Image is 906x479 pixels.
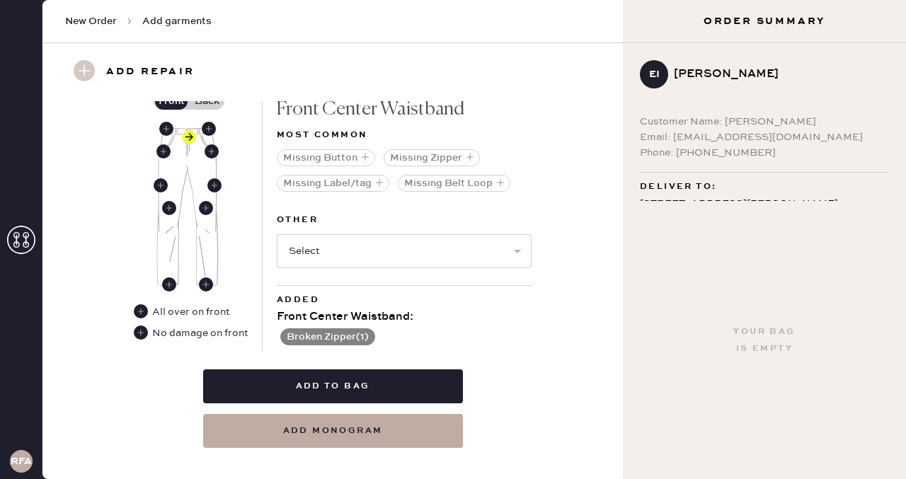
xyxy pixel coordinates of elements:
span: New Order [65,14,117,28]
button: Missing Button [277,149,375,166]
div: All over on front [134,304,231,320]
button: Missing Belt Loop [398,175,510,192]
label: Front [154,93,189,110]
div: Front Center Waistband [277,93,532,127]
div: Front Left Side Seam [207,178,222,192]
div: Front Left Waistband [202,122,216,136]
span: Add garments [142,14,212,28]
div: Most common [277,127,532,144]
img: Garment image [156,127,219,287]
div: All over on front [152,304,229,320]
label: Back [189,93,224,110]
div: Front Right Waistband [159,122,173,136]
div: [STREET_ADDRESS][PERSON_NAME] Apt 503 [GEOGRAPHIC_DATA] , CA 94109 [640,195,889,249]
button: add monogram [203,414,463,448]
span: Deliver to: [640,178,716,195]
div: Front Left Pocket [205,144,219,158]
button: Missing Label/tag [277,175,389,192]
div: Phone: [PHONE_NUMBER] [640,145,889,161]
h3: Add repair [106,60,195,84]
div: Front Left Leg [199,201,213,215]
label: Other [277,212,532,229]
div: Front Right Side Seam [154,178,168,192]
button: Missing Zipper [384,149,480,166]
h3: Order Summary [623,14,906,28]
div: Front Right Ankle [162,277,176,292]
div: Added [277,292,532,308]
div: Front Left Ankle [199,277,213,292]
div: Front Right Leg [162,201,176,215]
div: [PERSON_NAME] [674,66,878,83]
div: No damage on front [152,325,248,341]
div: Front Center Waistband [182,130,196,144]
button: Broken Zipper(1) [280,328,375,345]
h3: RFA [11,456,32,466]
div: Front Center Waistband : [277,308,532,325]
div: Front Right Pocket [156,144,171,158]
div: Your bag is empty [733,323,795,357]
button: Add to bag [203,369,463,403]
div: Customer Name: [PERSON_NAME] [640,114,889,129]
h3: EI [649,69,660,79]
div: No damage on front [134,325,248,341]
div: Email: [EMAIL_ADDRESS][DOMAIN_NAME] [640,129,889,145]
